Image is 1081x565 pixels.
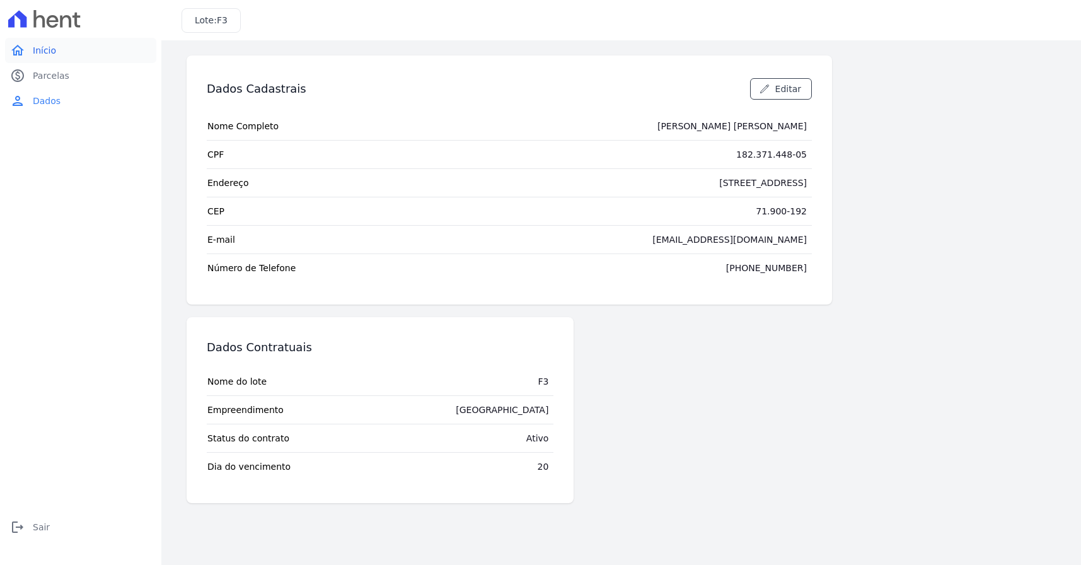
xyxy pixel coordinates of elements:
[736,148,807,161] div: 182.371.448-05
[756,205,807,218] div: 71.900-192
[750,78,812,100] a: Editar
[207,432,289,445] span: Status do contrato
[207,375,267,388] span: Nome do lote
[526,432,549,445] div: Ativo
[207,262,296,274] span: Número de Telefone
[652,233,807,246] div: [EMAIL_ADDRESS][DOMAIN_NAME]
[719,177,807,189] div: [STREET_ADDRESS]
[33,44,56,57] span: Início
[207,120,279,132] span: Nome Completo
[195,14,228,27] h3: Lote:
[5,38,156,63] a: homeInício
[10,520,25,535] i: logout
[726,262,807,274] div: [PHONE_NUMBER]
[456,404,548,416] div: [GEOGRAPHIC_DATA]
[538,375,548,388] div: F3
[5,515,156,540] a: logoutSair
[33,69,69,82] span: Parcelas
[33,521,50,533] span: Sair
[207,148,224,161] span: CPF
[33,95,61,107] span: Dados
[775,83,801,95] span: Editar
[217,15,228,25] span: F3
[10,43,25,58] i: home
[207,81,306,96] h3: Dados Cadastrais
[5,88,156,114] a: personDados
[207,233,235,246] span: E-mail
[10,93,25,108] i: person
[207,460,291,473] span: Dia do vencimento
[207,177,249,189] span: Endereço
[207,205,224,218] span: CEP
[207,404,284,416] span: Empreendimento
[207,340,312,355] h3: Dados Contratuais
[5,63,156,88] a: paidParcelas
[10,68,25,83] i: paid
[538,460,549,473] div: 20
[657,120,807,132] div: [PERSON_NAME] [PERSON_NAME]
